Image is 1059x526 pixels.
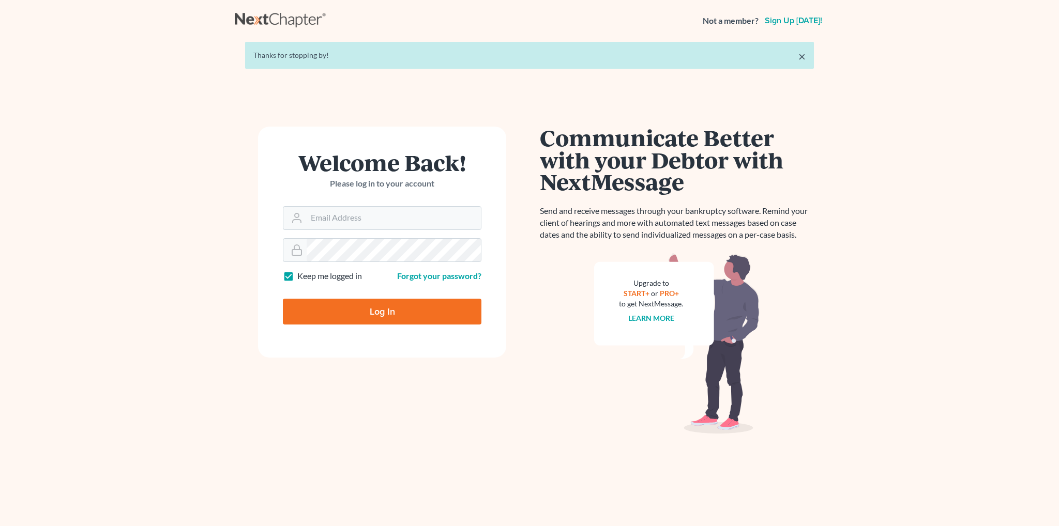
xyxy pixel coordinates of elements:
[297,270,362,282] label: Keep me logged in
[283,151,481,174] h1: Welcome Back!
[763,17,824,25] a: Sign up [DATE]!
[651,289,658,298] span: or
[798,50,806,63] a: ×
[628,314,674,322] a: Learn more
[253,50,806,60] div: Thanks for stopping by!
[624,289,649,298] a: START+
[283,299,481,324] input: Log In
[594,253,760,434] img: nextmessage_bg-59042aed3d76b12b5cd301f8e5b87938c9018125f34e5fa2b7a6b67550977c72.svg
[619,278,683,288] div: Upgrade to
[283,178,481,190] p: Please log in to your account
[397,271,481,281] a: Forgot your password?
[660,289,679,298] a: PRO+
[703,15,759,27] strong: Not a member?
[540,127,814,193] h1: Communicate Better with your Debtor with NextMessage
[540,205,814,241] p: Send and receive messages through your bankruptcy software. Remind your client of hearings and mo...
[307,207,481,229] input: Email Address
[619,299,683,309] div: to get NextMessage.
